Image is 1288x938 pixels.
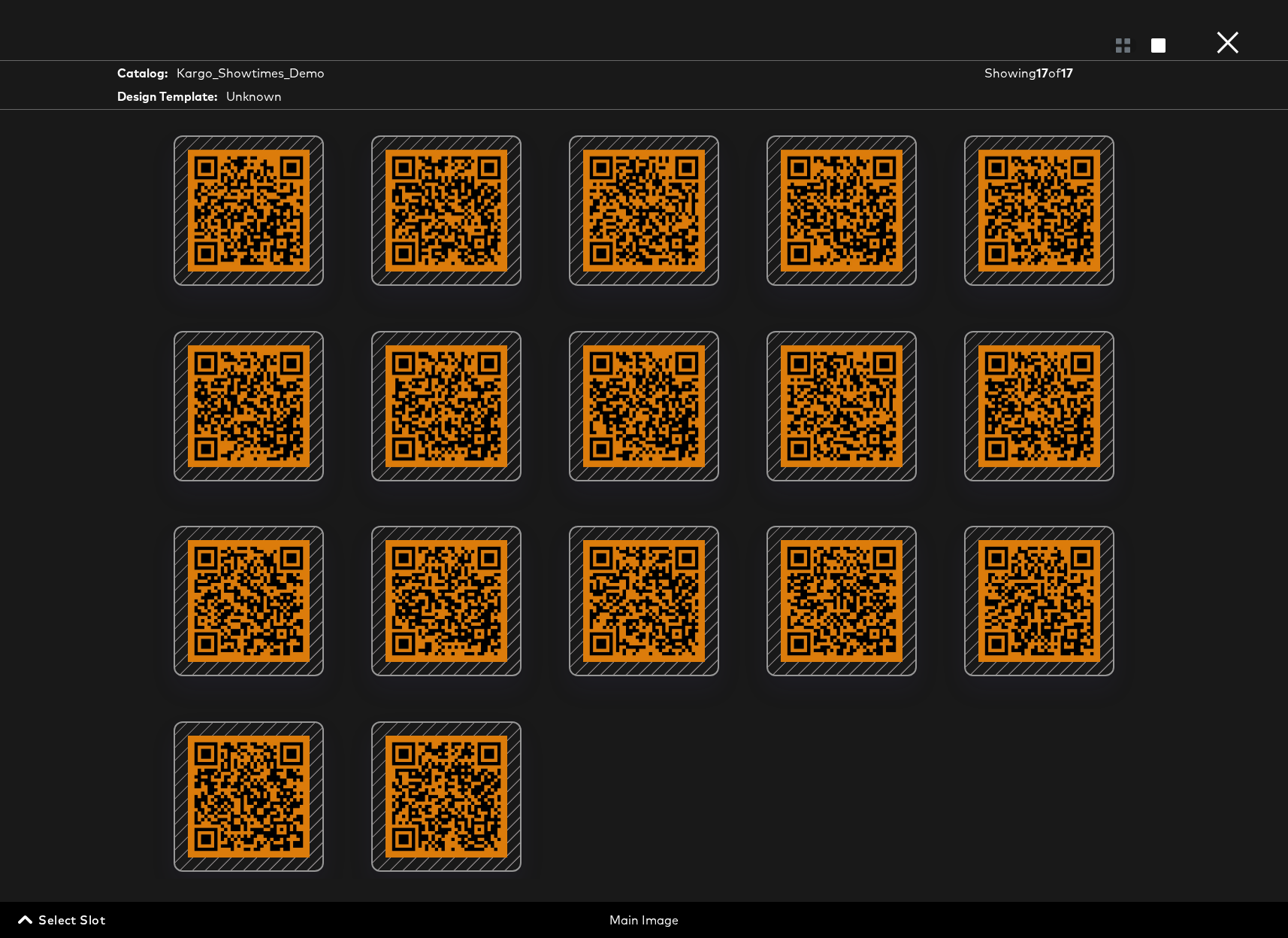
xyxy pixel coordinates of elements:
div: Kargo_Showtimes_Demo [177,65,325,82]
strong: Catalog: [117,65,168,82]
button: Select Slot [15,909,111,930]
div: Unknown [226,88,282,105]
strong: Design Template: [117,88,217,105]
div: Main Image [438,912,850,929]
strong: 17 [1061,65,1073,80]
strong: 17 [1036,65,1048,80]
div: Showing of [984,65,1145,82]
span: Select Slot [21,909,105,930]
